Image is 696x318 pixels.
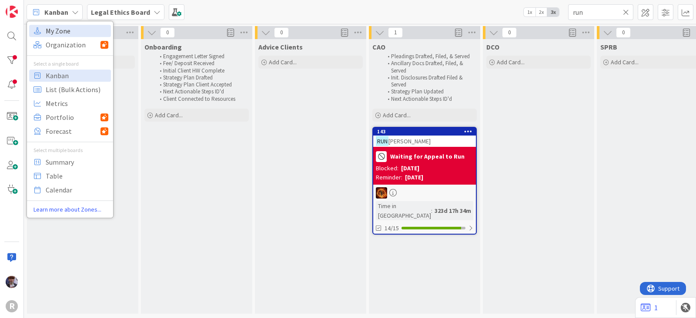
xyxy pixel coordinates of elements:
span: Advice Clients [258,43,303,51]
li: Strategy Plan Updated [383,88,475,95]
div: Select a single board [27,60,113,68]
span: Metrics [46,97,108,110]
li: Next Actionable Steps ID'd [155,88,248,95]
div: Select multiple boards [27,146,113,154]
div: 323d 17h 34m [432,206,473,215]
img: Visit kanbanzone.com [6,6,18,18]
a: Kanban [29,70,111,82]
div: 143 [373,128,476,136]
span: [PERSON_NAME] [388,137,431,145]
a: Forecast [29,125,111,137]
span: Support [18,1,40,12]
a: Portfolio [29,111,111,123]
span: My Zone [46,24,108,37]
span: CAO [372,43,385,51]
span: 1 [388,27,403,38]
span: 0 [274,27,289,38]
a: 1 [641,302,658,313]
span: 2x [535,8,547,17]
li: Strategy Plan Drafted [155,74,248,81]
span: Kanban [46,69,108,82]
span: 0 [502,27,517,38]
span: Organization [46,38,100,51]
div: [DATE] [405,173,423,182]
span: 0 [160,27,175,38]
span: 0 [616,27,631,38]
span: DCO [486,43,499,51]
b: Legal Ethics Board [91,8,150,17]
span: Table [46,169,108,182]
span: : [431,206,432,215]
a: My Zone [29,25,111,37]
div: Blocked: [376,164,398,173]
div: 143RUN[PERSON_NAME] [373,128,476,147]
li: Pleadings Drafted, Filed, & Served [383,53,475,60]
li: Init. Disclosures Drafted Filed & Served [383,74,475,89]
img: ML [6,276,18,288]
span: Add Card... [269,58,297,66]
span: Portfolio [46,111,100,124]
span: 3x [547,8,559,17]
span: Add Card... [611,58,639,66]
div: 143 [377,129,476,135]
li: Fee/ Deposit Received [155,60,248,67]
div: TR [373,187,476,199]
span: SPRB [600,43,617,51]
span: Add Card... [383,111,411,119]
li: Ancillary Docs Drafted, Filed, & Served [383,60,475,74]
a: Learn more about Zones... [27,205,113,214]
span: 1x [524,8,535,17]
a: List (Bulk Actions) [29,83,111,96]
li: Strategy Plan Client Accepted [155,81,248,88]
mark: RUN [376,136,388,146]
div: Time in [GEOGRAPHIC_DATA] [376,201,431,220]
span: Add Card... [155,111,183,119]
b: Waiting for Appeal to Run [390,153,465,159]
a: Summary [29,156,111,168]
span: Kanban [44,7,68,17]
a: Metrics [29,97,111,109]
div: [DATE] [401,164,419,173]
li: Engagement Letter Signed [155,53,248,60]
li: Client Connected to Resources [155,96,248,103]
img: TR [376,187,387,199]
li: Next Actionable Steps ID'd [383,96,475,103]
input: Quick Filter... [568,4,633,20]
span: Calendar [46,183,108,196]
a: Organization [29,39,111,51]
div: Reminder: [376,173,402,182]
span: Forecast [46,125,100,138]
span: 14/15 [385,224,399,233]
span: Summary [46,156,108,169]
div: R [6,300,18,312]
span: Add Card... [497,58,525,66]
span: List (Bulk Actions) [46,83,108,96]
a: Calendar [29,184,111,196]
a: Table [29,170,111,182]
span: Onboarding [144,43,182,51]
li: Initial Client HW Complete [155,67,248,74]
